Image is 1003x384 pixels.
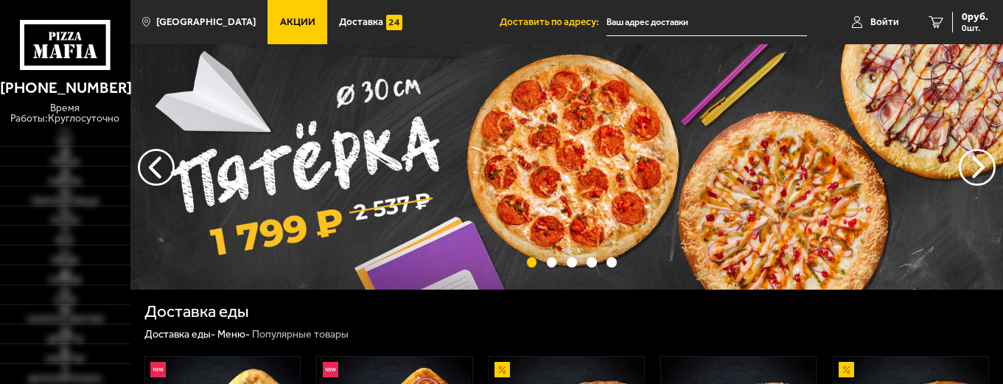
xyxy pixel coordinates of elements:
[962,12,988,22] span: 0 руб.
[323,362,338,377] img: Новинка
[587,257,597,268] button: точки переключения
[959,149,996,186] button: предыдущий
[567,257,577,268] button: точки переключения
[500,17,607,27] span: Доставить по адресу:
[252,328,349,341] div: Популярные товары
[962,24,988,32] span: 0 шт.
[217,328,250,341] a: Меню-
[870,17,899,27] span: Войти
[138,149,175,186] button: следующий
[547,257,557,268] button: точки переключения
[280,17,315,27] span: Акции
[386,15,402,30] img: 15daf4d41897b9f0e9f617042186c801.svg
[607,9,807,36] input: Ваш адрес доставки
[144,328,215,341] a: Доставка еды-
[150,362,166,377] img: Новинка
[156,17,256,27] span: [GEOGRAPHIC_DATA]
[839,362,854,377] img: Акционный
[527,257,537,268] button: точки переключения
[607,257,617,268] button: точки переключения
[494,362,510,377] img: Акционный
[339,17,383,27] span: Доставка
[144,304,249,321] h1: Доставка еды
